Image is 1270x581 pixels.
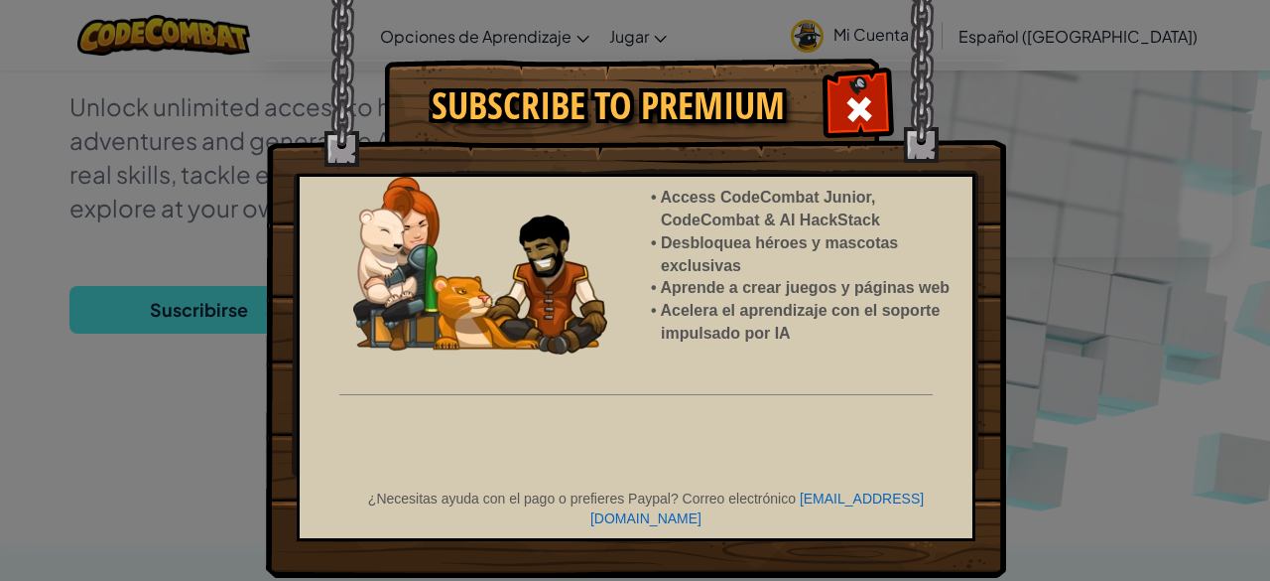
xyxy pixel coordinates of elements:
[590,491,924,526] a: [EMAIL_ADDRESS][DOMAIN_NAME]
[368,491,796,507] span: ¿Necesitas ayuda con el pago o prefieres Paypal? Correo electrónico
[353,177,607,355] img: anya-and-nando-pet.webp
[405,85,812,127] h1: Subscribe to Premium
[661,277,952,300] li: Aprende a crear juegos y páginas web
[661,187,952,232] li: Access CodeCombat Junior, CodeCombat & AI HackStack
[661,232,952,278] li: Desbloquea héroes y mascotas exclusivas
[661,300,952,346] li: Acelera el aprendizaje con el soporte impulsado por IA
